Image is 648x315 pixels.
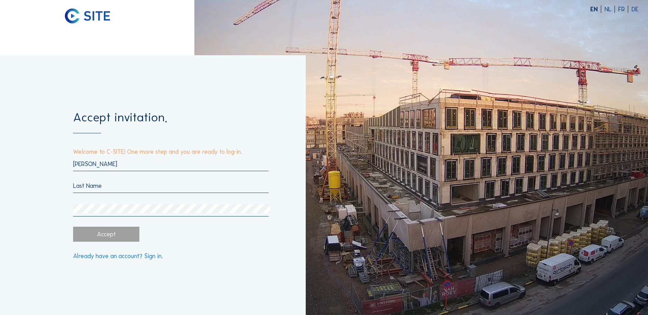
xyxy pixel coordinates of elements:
div: NL [605,6,615,12]
p: Welcome to C-SITE! One more step and you are ready to log-in. [73,149,268,155]
div: FR [618,6,628,12]
div: Accept [73,227,139,241]
input: First Name [73,160,268,168]
div: EN [590,6,601,12]
a: Already have an account? Sign in. [73,253,163,259]
input: Last Name [73,182,268,190]
img: C-SITE logo [65,9,110,24]
div: DE [632,6,638,12]
div: Accept invitation. [73,111,268,134]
